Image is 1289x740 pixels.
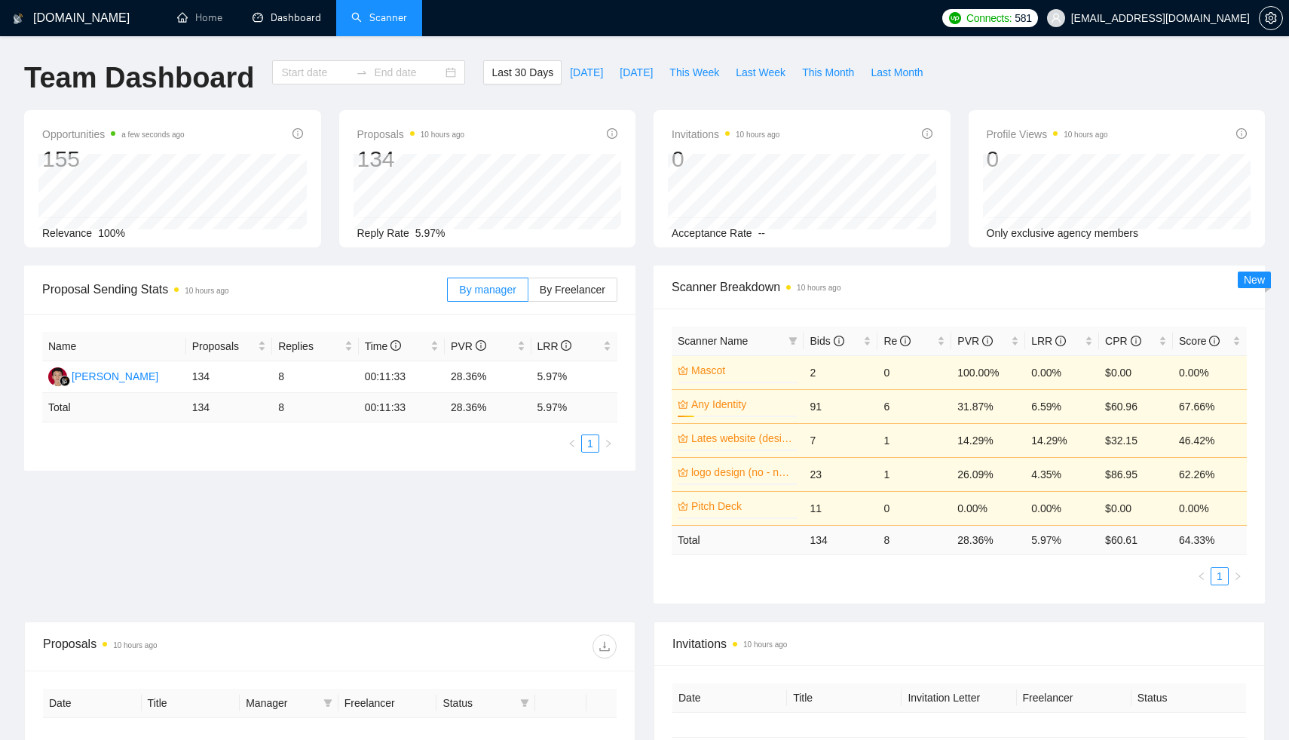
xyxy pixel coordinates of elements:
a: homeHome [177,11,222,24]
button: download [592,634,617,659]
span: PVR [957,335,993,347]
a: Pitch Deck [691,498,795,514]
span: info-circle [1236,128,1247,139]
span: filter [520,699,529,708]
th: Invitation Letter [902,683,1016,713]
li: 1 [1211,567,1229,585]
span: left [1197,572,1206,581]
span: info-circle [561,340,571,351]
iframe: Intercom live chat [1238,689,1274,725]
td: 00:11:33 [359,361,445,393]
td: 91 [804,389,877,423]
span: Connects: [966,10,1012,26]
time: 10 hours ago [185,287,228,295]
span: Relevance [42,227,92,239]
span: LRR [1031,335,1066,347]
span: [DATE] [570,64,603,81]
a: Any Identity [691,396,795,413]
span: Manager [246,695,317,711]
td: 11 [804,491,877,525]
span: setting [1260,12,1282,24]
input: Start date [281,64,350,81]
td: 5.97 % [531,393,618,422]
td: $60.96 [1099,389,1173,423]
time: 10 hours ago [736,130,779,139]
time: 10 hours ago [743,640,787,649]
a: 1 [582,435,599,452]
a: Lates website (design + wordpress) [691,430,795,447]
td: 0.00% [1173,355,1247,389]
span: Proposal Sending Stats [42,280,447,299]
td: 00:11:33 [359,393,445,422]
time: 10 hours ago [113,641,157,649]
img: AM [48,367,67,386]
span: Last Week [736,64,785,81]
td: $32.15 [1099,423,1173,457]
span: 100% [98,227,125,239]
td: 8 [272,393,358,422]
h1: Team Dashboard [24,60,254,96]
td: Total [42,393,186,422]
li: Next Page [1229,567,1247,585]
span: crown [678,501,688,511]
span: [DATE] [620,64,653,81]
div: Proposals [43,634,330,659]
td: 1 [877,423,951,457]
td: 5.97 % [1025,525,1099,554]
span: info-circle [922,128,932,139]
td: 0 [877,491,951,525]
span: filter [320,692,335,714]
td: $0.00 [1099,491,1173,525]
span: Replies [278,338,341,355]
button: Last 30 Days [483,60,562,84]
button: [DATE] [611,60,661,84]
span: download [593,640,616,652]
th: Name [42,332,186,361]
span: filter [785,330,801,352]
time: 10 hours ago [421,130,464,139]
span: Opportunities [42,125,185,143]
a: AM[PERSON_NAME] [48,370,158,382]
button: left [1193,567,1211,585]
td: 23 [804,457,877,491]
span: swap-right [356,66,368,78]
span: CPR [1105,335,1141,347]
td: 67.66% [1173,389,1247,423]
a: searchScanner [351,11,407,24]
td: 0.00% [1025,491,1099,525]
span: 5.97% [415,227,445,239]
th: Date [43,689,142,718]
td: 31.87% [951,389,1025,423]
span: crown [678,365,688,376]
li: Previous Page [563,434,581,453]
span: Proposals [192,338,255,355]
button: right [1229,567,1247,585]
th: Status [1131,683,1246,713]
button: Last Week [727,60,794,84]
div: 155 [42,145,185,173]
th: Replies [272,332,358,361]
span: Re [883,335,911,347]
li: Next Page [599,434,617,453]
th: Title [142,689,240,718]
span: This Week [669,64,719,81]
span: Only exclusive agency members [987,227,1139,239]
td: 28.36% [445,361,531,393]
th: Manager [240,689,338,718]
button: [DATE] [562,60,611,84]
th: Date [672,683,787,713]
span: Last Month [871,64,923,81]
span: Status [442,695,514,711]
time: 10 hours ago [1064,130,1107,139]
td: 6 [877,389,951,423]
td: 0.00% [1025,355,1099,389]
td: 0 [877,355,951,389]
span: info-circle [834,336,844,346]
span: filter [788,336,798,345]
td: $86.95 [1099,457,1173,491]
td: 134 [804,525,877,554]
div: 0 [987,145,1108,173]
td: 0.00% [1173,491,1247,525]
div: 134 [357,145,465,173]
span: PVR [451,340,486,352]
